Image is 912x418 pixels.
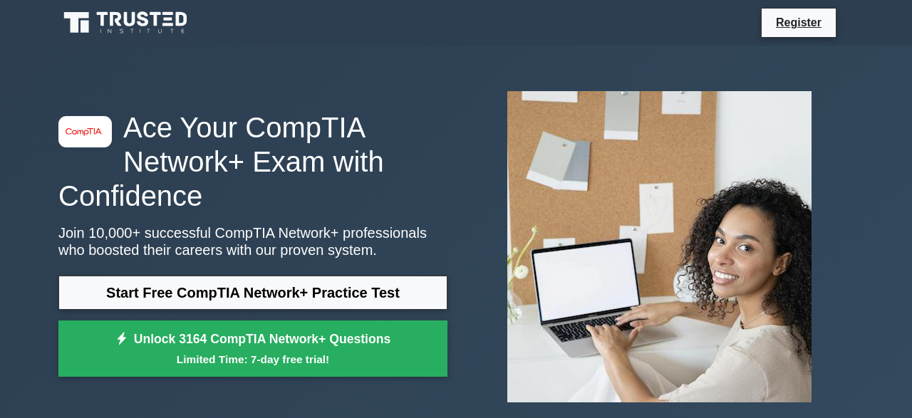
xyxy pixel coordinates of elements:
a: Unlock 3164 CompTIA Network+ QuestionsLimited Time: 7-day free trial! [58,320,447,377]
h1: Ace Your CompTIA Network+ Exam with Confidence [58,110,447,213]
p: Join 10,000+ successful CompTIA Network+ professionals who boosted their careers with our proven ... [58,224,447,258]
a: Start Free CompTIA Network+ Practice Test [58,276,447,310]
a: Register [767,14,830,31]
small: Limited Time: 7-day free trial! [76,351,430,367]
